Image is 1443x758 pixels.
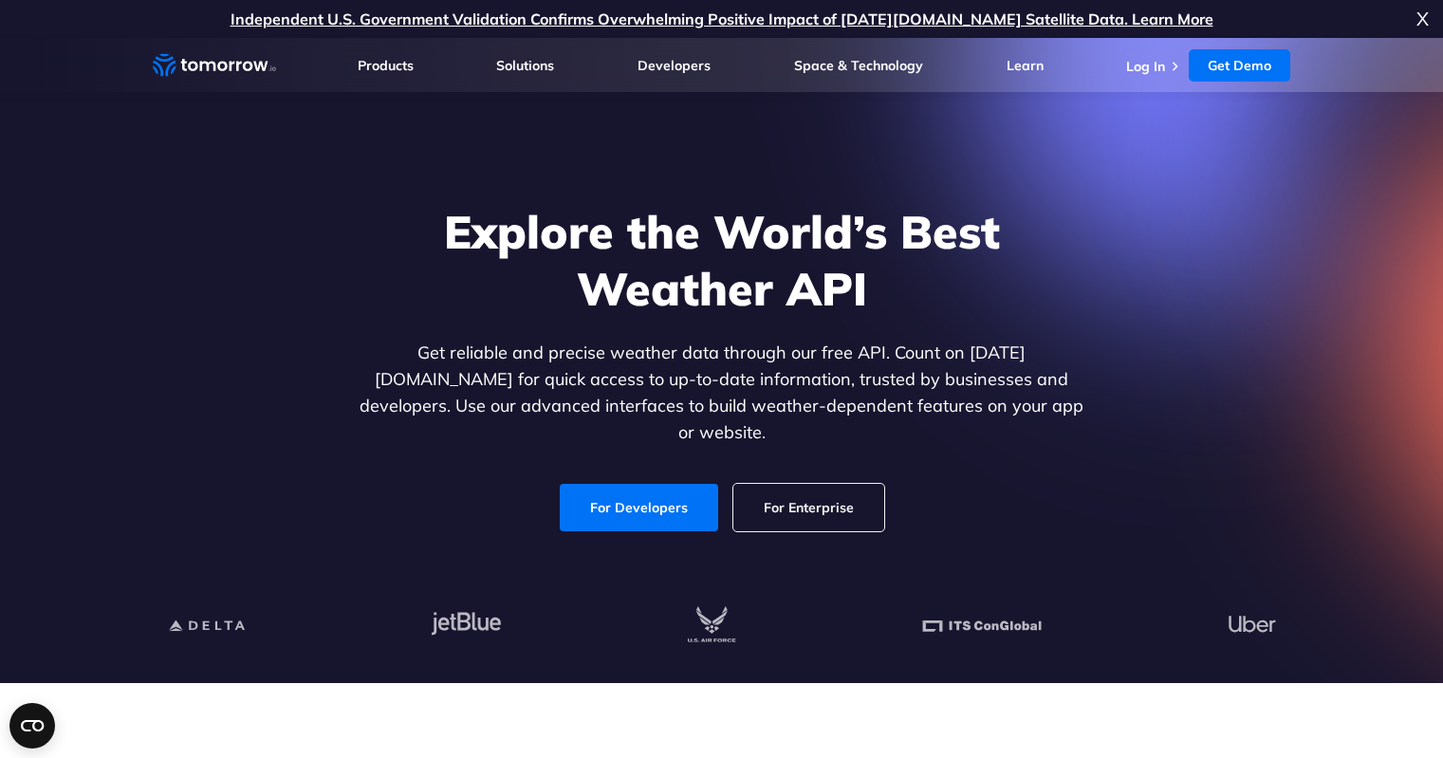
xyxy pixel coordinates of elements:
a: For Enterprise [733,484,884,531]
p: Get reliable and precise weather data through our free API. Count on [DATE][DOMAIN_NAME] for quic... [356,340,1088,446]
a: For Developers [560,484,718,531]
a: Home link [153,51,276,80]
button: Open CMP widget [9,703,55,749]
a: Get Demo [1189,49,1290,82]
a: Products [358,57,414,74]
a: Log In [1126,58,1165,75]
a: Space & Technology [794,57,923,74]
a: Developers [638,57,711,74]
a: Independent U.S. Government Validation Confirms Overwhelming Positive Impact of [DATE][DOMAIN_NAM... [231,9,1213,28]
h1: Explore the World’s Best Weather API [356,203,1088,317]
a: Solutions [496,57,554,74]
a: Learn [1007,57,1044,74]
